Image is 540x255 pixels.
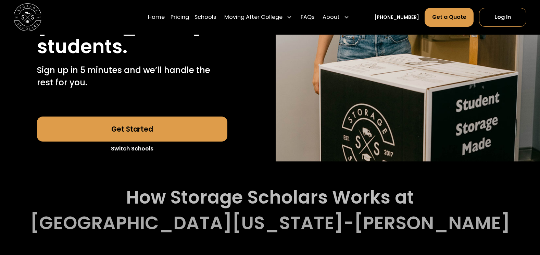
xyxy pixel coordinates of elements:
div: About [320,8,352,27]
h2: [GEOGRAPHIC_DATA][US_STATE]-[PERSON_NAME] [30,212,510,234]
h2: How Storage Scholars Works at [126,186,414,208]
a: Switch Schools [37,142,227,156]
a: FAQs [301,8,314,27]
a: Schools [194,8,216,27]
a: Pricing [171,8,189,27]
a: Get a Quote [425,8,473,27]
a: Log In [479,8,526,27]
h1: students. [37,36,127,57]
p: Sign up in 5 minutes and we’ll handle the rest for you. [37,64,227,89]
a: [PHONE_NUMBER] [374,14,419,21]
img: Storage Scholars main logo [14,3,41,31]
div: Moving After College [222,8,295,27]
div: About [323,13,340,21]
a: Get Started [37,117,227,142]
a: Home [148,8,165,27]
div: Moving After College [224,13,282,21]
